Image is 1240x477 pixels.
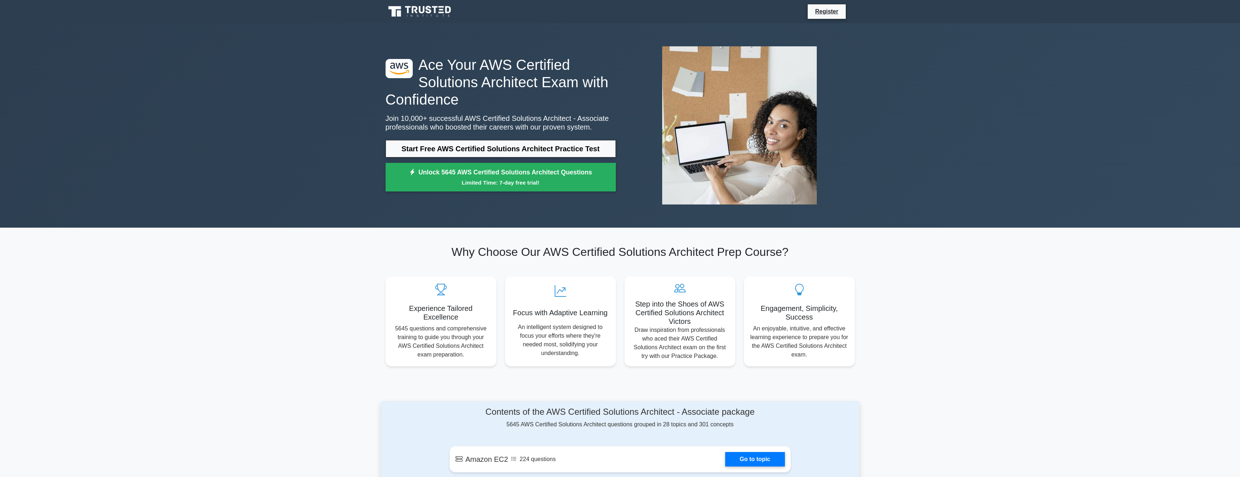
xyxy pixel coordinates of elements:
a: Go to topic [725,452,785,467]
a: Unlock 5645 AWS Certified Solutions Architect QuestionsLimited Time: 7-day free trial! [386,163,616,192]
h4: Contents of the AWS Certified Solutions Architect - Associate package [450,407,791,417]
h5: Step into the Shoes of AWS Certified Solutions Architect Victors [630,300,730,326]
h5: Engagement, Simplicity, Success [750,304,849,321]
p: 5645 questions and comprehensive training to guide you through your AWS Certified Solutions Archi... [391,324,491,359]
p: An enjoyable, intuitive, and effective learning experience to prepare you for the AWS Certified S... [750,324,849,359]
h2: Why Choose Our AWS Certified Solutions Architect Prep Course? [386,245,855,259]
p: An intelligent system designed to focus your efforts where they're needed most, solidifying your ... [511,323,610,358]
h1: Ace Your AWS Certified Solutions Architect Exam with Confidence [386,56,616,108]
div: 5645 AWS Certified Solutions Architect questions grouped in 28 topics and 301 concepts [450,407,791,429]
p: Join 10,000+ successful AWS Certified Solutions Architect - Associate professionals who boosted t... [386,114,616,131]
p: Draw inspiration from professionals who aced their AWS Certified Solutions Architect exam on the ... [630,326,730,360]
small: Limited Time: 7-day free trial! [395,178,607,187]
a: Start Free AWS Certified Solutions Architect Practice Test [386,140,616,157]
h5: Focus with Adaptive Learning [511,308,610,317]
a: Register [811,7,842,16]
h5: Experience Tailored Excellence [391,304,491,321]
